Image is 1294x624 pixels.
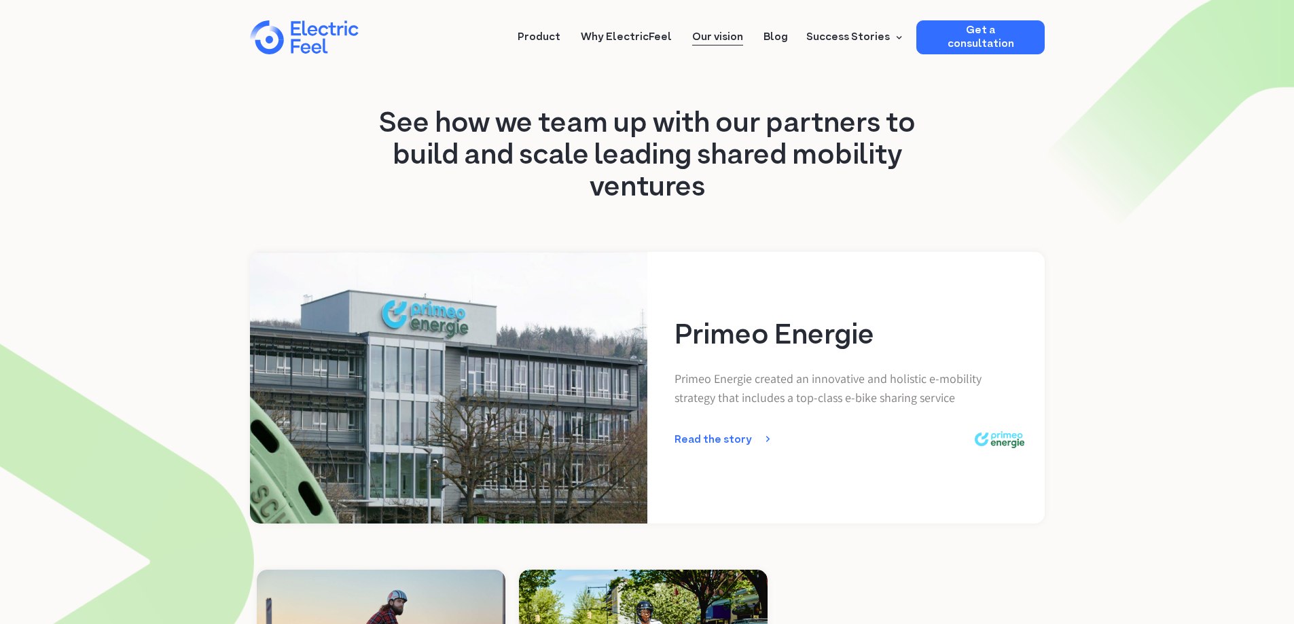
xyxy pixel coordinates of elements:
[798,20,906,54] div: Success Stories
[675,433,766,447] div: Read the story
[806,29,890,45] div: Success Stories
[675,369,1024,407] p: Primeo Energie created an innovative and holistic e-mobility strategy that includes a top-class e...
[581,20,672,45] a: Why ElectricFeel
[916,20,1045,54] a: Get a consultation
[518,20,560,45] a: Product
[692,20,743,45] a: Our vision
[766,436,770,443] img: Arrow Right
[1204,534,1275,605] iframe: Chatbot
[675,314,1024,449] a: Primeo EnergiePrimeo Energie created an innovative and holistic e-mobility strategy that includes...
[369,109,925,204] h1: See how we team up with our partners to build and scale leading shared mobility ventures
[675,320,1024,352] h1: Primeo Energie
[763,20,788,45] a: Blog
[51,54,117,79] input: Submit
